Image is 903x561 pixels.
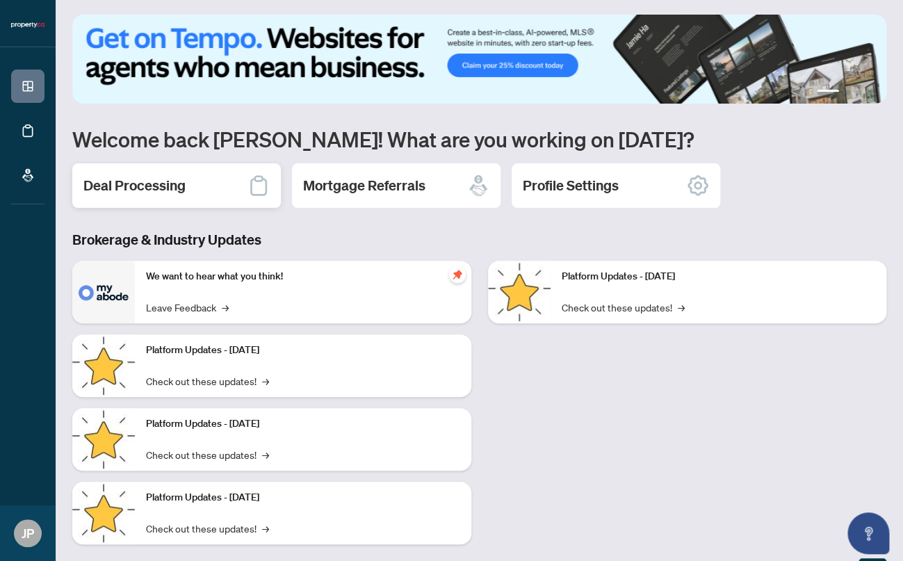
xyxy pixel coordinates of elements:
[146,300,229,315] a: Leave Feedback→
[146,447,269,462] a: Check out these updates!→
[146,373,269,389] a: Check out these updates!→
[847,512,889,554] button: Open asap
[262,521,269,536] span: →
[867,90,872,95] button: 4
[72,482,135,544] img: Platform Updates - July 8, 2025
[72,126,886,152] h1: Welcome back [PERSON_NAME]! What are you working on [DATE]?
[22,523,34,543] span: JP
[146,343,460,358] p: Platform Updates - [DATE]
[72,230,886,250] h3: Brokerage & Industry Updates
[72,261,135,323] img: We want to hear what you think!
[262,373,269,389] span: →
[72,408,135,471] img: Platform Updates - July 21, 2025
[146,269,460,284] p: We want to hear what you think!
[146,490,460,505] p: Platform Updates - [DATE]
[262,447,269,462] span: →
[72,15,886,104] img: Slide 0
[856,90,861,95] button: 3
[523,176,619,195] h2: Profile Settings
[845,90,850,95] button: 2
[146,416,460,432] p: Platform Updates - [DATE]
[72,334,135,397] img: Platform Updates - September 16, 2025
[817,90,839,95] button: 1
[562,300,685,315] a: Check out these updates!→
[488,261,551,323] img: Platform Updates - June 23, 2025
[222,300,229,315] span: →
[11,21,44,29] img: logo
[83,176,186,195] h2: Deal Processing
[303,176,425,195] h2: Mortgage Referrals
[146,521,269,536] a: Check out these updates!→
[678,300,685,315] span: →
[562,269,876,284] p: Platform Updates - [DATE]
[449,266,466,283] span: pushpin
